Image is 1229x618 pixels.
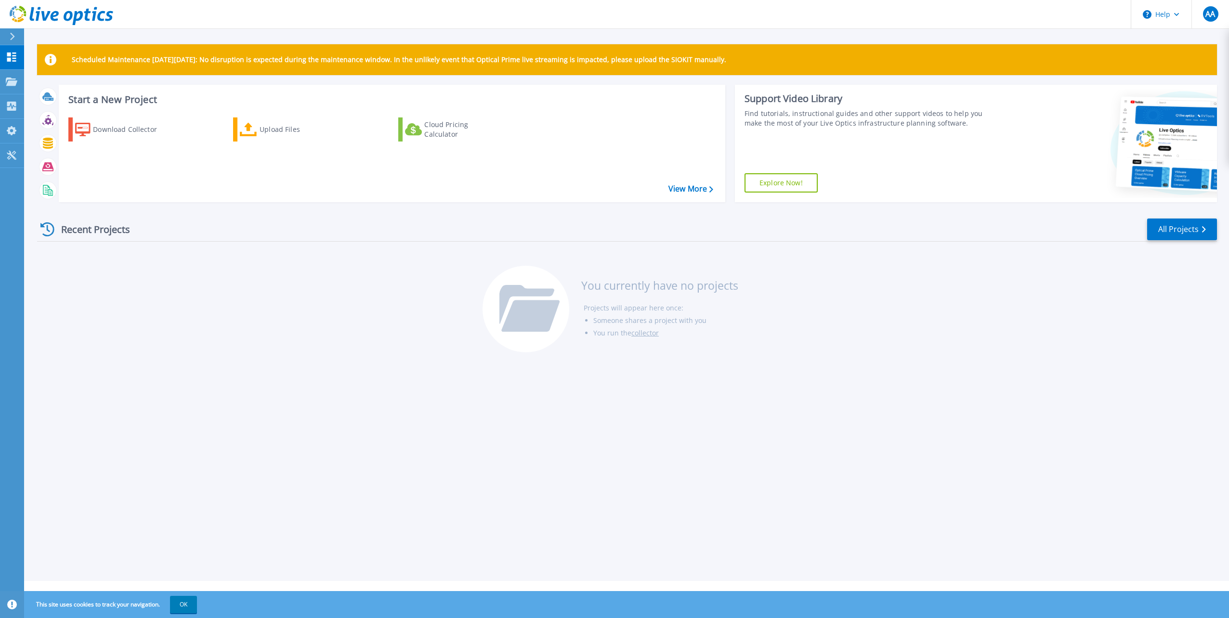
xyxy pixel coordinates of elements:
div: Cloud Pricing Calculator [424,120,501,139]
li: Someone shares a project with you [593,314,738,327]
div: Support Video Library [745,92,994,105]
li: Projects will appear here once: [584,302,738,314]
a: Explore Now! [745,173,818,193]
div: Recent Projects [37,218,143,241]
a: Upload Files [233,117,340,142]
a: All Projects [1147,219,1217,240]
span: This site uses cookies to track your navigation. [26,596,197,613]
a: View More [668,184,713,193]
li: You run the [593,327,738,339]
span: AA [1205,10,1215,18]
a: collector [631,328,659,337]
a: Cloud Pricing Calculator [398,117,506,142]
h3: Start a New Project [68,94,713,105]
div: Find tutorials, instructional guides and other support videos to help you make the most of your L... [745,109,994,128]
div: Upload Files [260,120,337,139]
h3: You currently have no projects [581,280,738,291]
div: Download Collector [93,120,170,139]
button: OK [170,596,197,613]
p: Scheduled Maintenance [DATE][DATE]: No disruption is expected during the maintenance window. In t... [72,56,726,64]
a: Download Collector [68,117,176,142]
